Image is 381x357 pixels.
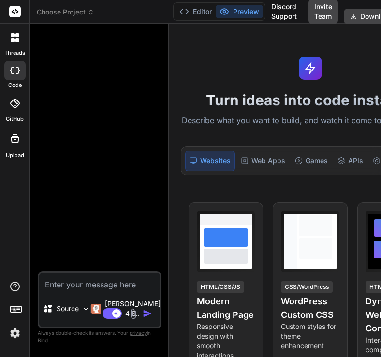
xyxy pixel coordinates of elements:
span: Choose Project [37,7,94,17]
label: threads [4,49,25,57]
img: Claude 4 Sonnet [91,304,101,314]
div: Web Apps [237,151,289,171]
img: settings [7,325,23,342]
button: Editor [176,5,216,18]
label: code [8,81,22,89]
button: Preview [216,5,263,18]
img: attachment [128,308,139,319]
div: CSS/WordPress [281,281,333,293]
p: Source [57,304,79,314]
img: icon [143,309,152,318]
img: Pick Models [82,305,90,313]
div: Websites [185,151,235,171]
div: HTML/CSS/JS [197,281,244,293]
h4: WordPress Custom CSS [281,295,339,322]
span: privacy [130,330,147,336]
div: Games [291,151,332,171]
label: Upload [6,151,24,159]
h4: Modern Landing Page [197,295,255,322]
p: [PERSON_NAME] 4 S.. [105,299,161,318]
p: Custom styles for theme enhancement [281,322,339,351]
p: Always double-check its answers. Your in Bind [38,328,161,345]
label: GitHub [6,115,24,123]
div: APIs [334,151,367,171]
